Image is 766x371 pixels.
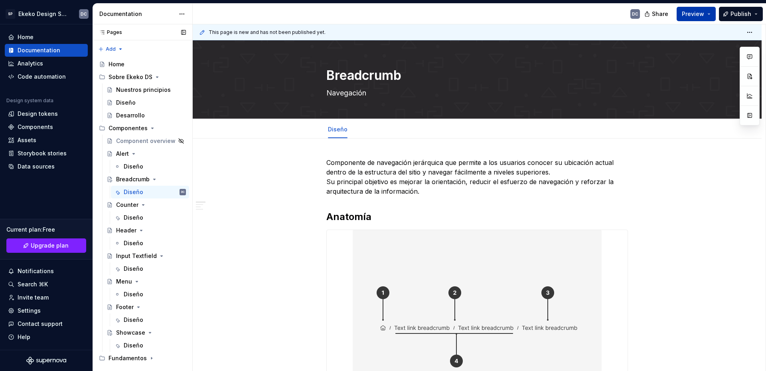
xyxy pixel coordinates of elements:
div: Diseño [124,341,143,349]
button: Notifications [5,265,88,278]
div: Assets [18,136,36,144]
div: Current plan : Free [6,226,86,234]
a: Footer [103,301,189,313]
a: DiseñoDC [111,186,189,198]
div: Code automation [18,73,66,81]
a: Components [5,121,88,133]
button: Help [5,331,88,343]
div: Home [18,33,34,41]
a: Showcase [103,326,189,339]
div: Notifications [18,267,54,275]
div: Desarrollo [116,111,145,119]
div: Menu [116,278,132,286]
span: Add [106,46,116,52]
a: Upgrade plan [6,238,86,253]
div: Contact support [18,320,63,328]
a: Component overview [103,135,189,147]
textarea: Navegación [325,87,626,99]
div: Diseño [116,99,136,107]
div: Sobre Ekeko DS [109,73,152,81]
span: Preview [682,10,704,18]
a: Diseño [111,160,189,173]
div: Breadcrumb [116,175,150,183]
div: Invite team [18,294,49,302]
div: Search ⌘K [18,280,48,288]
a: Documentation [5,44,88,57]
div: Diseño [124,316,143,324]
div: SP [6,9,15,19]
div: Input Textfield [116,252,157,260]
div: DC [632,11,638,17]
button: Share [640,7,673,21]
div: Diseño [124,265,143,273]
div: Nuestros principios [116,86,171,94]
div: Ekeko Design System [18,10,69,18]
div: Counter [116,201,138,209]
a: Counter [103,198,189,211]
a: Menu [103,275,189,288]
div: Showcase [116,329,145,337]
span: Share [652,10,668,18]
a: Breadcrumb [103,173,189,186]
div: Diseño [124,290,143,298]
button: SPEkeko Design SystemDC [2,5,91,22]
button: Contact support [5,317,88,330]
textarea: Breadcrumb [325,66,626,85]
div: Settings [18,307,41,315]
div: Components [18,123,53,131]
div: Sobre Ekeko DS [96,71,189,83]
a: Storybook stories [5,147,88,160]
div: Diseño [124,163,143,171]
svg: Supernova Logo [26,357,66,365]
a: Invite team [5,291,88,304]
a: Input Textfield [103,250,189,262]
div: Footer [116,303,134,311]
a: Diseño [111,262,189,275]
div: Fundamentos [109,354,147,362]
div: Page tree [96,58,189,365]
a: Data sources [5,160,88,173]
div: Componentes [109,124,148,132]
button: Search ⌘K [5,278,88,291]
div: DC [81,11,87,17]
a: Design tokens [5,107,88,120]
a: Desarrollo [103,109,189,122]
div: Component overview [116,137,176,145]
button: Publish [719,7,763,21]
a: Home [5,31,88,44]
div: Help [18,333,30,341]
button: Add [96,44,126,55]
a: Diseño [111,339,189,352]
div: Header [116,226,136,234]
a: Alert [103,147,189,160]
a: Assets [5,134,88,147]
div: Design system data [6,97,53,104]
div: Componentes [96,122,189,135]
a: Header [103,224,189,237]
button: Preview [677,7,716,21]
span: Publish [730,10,751,18]
div: Diseño [124,239,143,247]
div: Data sources [18,163,55,171]
div: Design tokens [18,110,58,118]
a: Diseño [328,126,347,133]
div: Diseño [124,188,143,196]
div: Storybook stories [18,149,67,157]
a: Settings [5,304,88,317]
div: Analytics [18,60,43,67]
div: Documentation [18,46,60,54]
a: Analytics [5,57,88,70]
div: DC [181,188,185,196]
span: This page is new and has not been published yet. [209,29,326,36]
a: Diseño [111,313,189,326]
a: Diseño [111,237,189,250]
p: Componente de navegación jerárquica que permite a los usuarios conocer su ubicación actual dentro... [326,158,628,196]
div: Documentation [99,10,175,18]
a: Diseño [103,96,189,109]
div: Alert [116,150,129,158]
a: Diseño [111,288,189,301]
a: Home [96,58,189,71]
div: Diseño [325,121,351,137]
div: Fundamentos [96,352,189,365]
